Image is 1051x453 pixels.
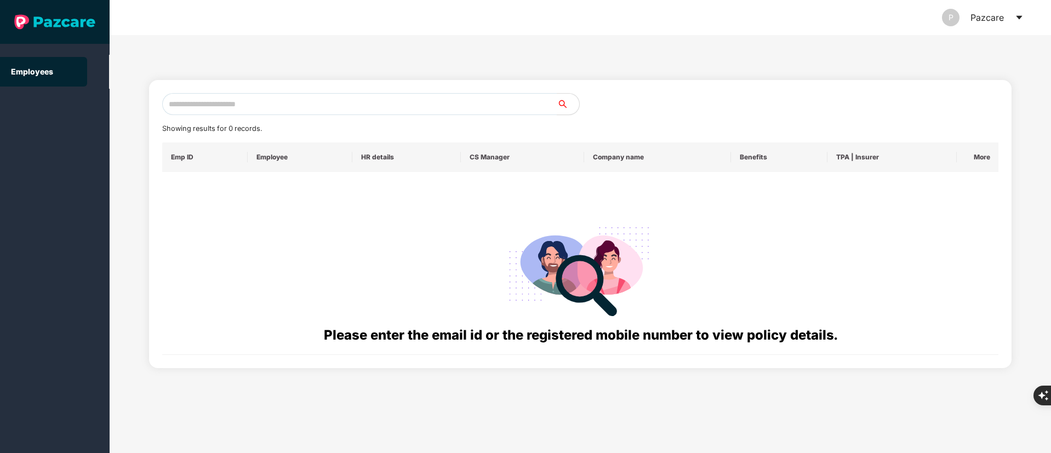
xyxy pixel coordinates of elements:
span: caret-down [1015,13,1024,22]
button: search [557,93,580,115]
th: Employee [248,142,352,172]
th: TPA | Insurer [827,142,957,172]
span: P [949,9,953,26]
span: Showing results for 0 records. [162,124,262,133]
a: Employees [11,67,53,76]
span: Please enter the email id or the registered mobile number to view policy details. [324,327,837,343]
th: CS Manager [461,142,584,172]
th: Emp ID [162,142,248,172]
th: HR details [352,142,460,172]
th: Company name [584,142,731,172]
th: Benefits [731,142,827,172]
th: More [957,142,998,172]
span: search [557,100,579,108]
img: svg+xml;base64,PHN2ZyB4bWxucz0iaHR0cDovL3d3dy53My5vcmcvMjAwMC9zdmciIHdpZHRoPSIyODgiIGhlaWdodD0iMj... [501,214,659,325]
